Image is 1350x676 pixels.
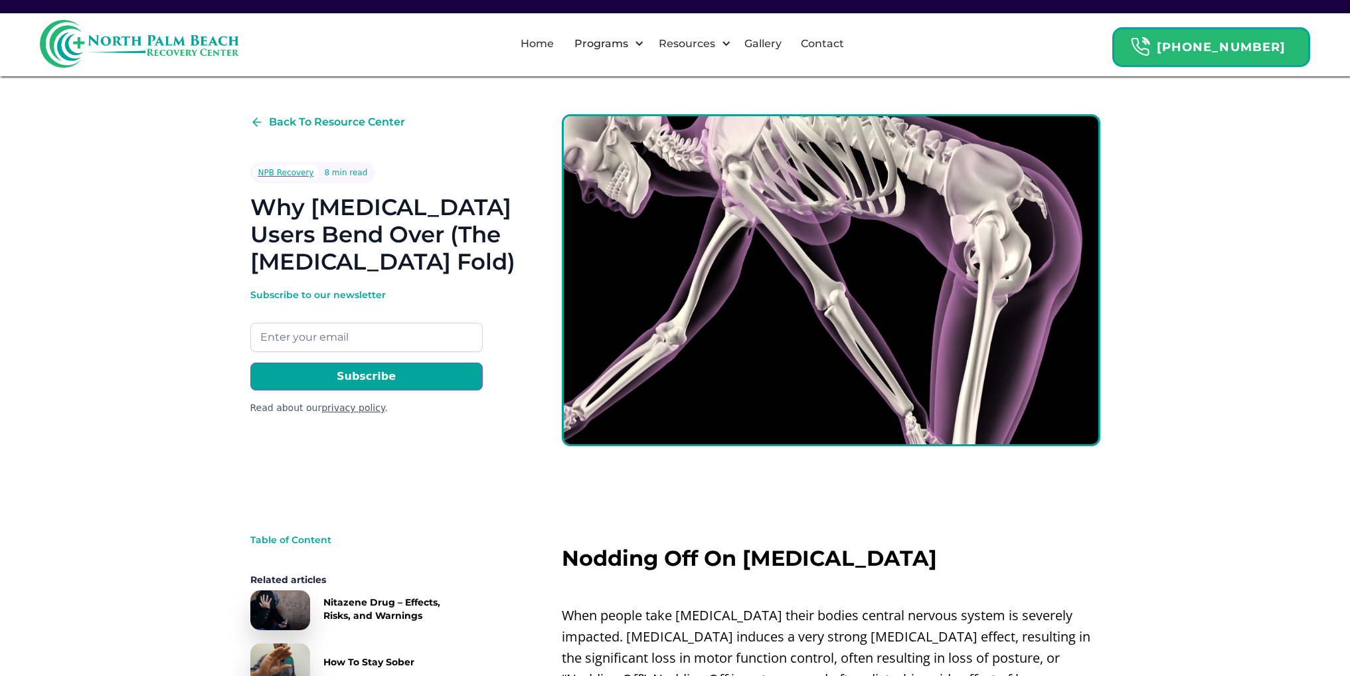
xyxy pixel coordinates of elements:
div: Back To Resource Center [269,114,405,130]
a: Nitazene Drug – Effects, Risks, and Warnings [250,590,463,630]
a: Header Calendar Icons[PHONE_NUMBER] [1112,21,1310,67]
div: NPB Recovery [258,166,314,179]
a: Home [513,23,562,65]
div: Nitazene Drug – Effects, Risks, and Warnings [323,596,463,622]
input: Enter your email [250,323,483,352]
h1: Why [MEDICAL_DATA] Users Bend Over (The [MEDICAL_DATA] Fold) [250,194,519,275]
img: Header Calendar Icons [1130,37,1150,57]
input: Subscribe [250,363,483,390]
a: NPB Recovery [253,165,319,181]
div: Table of Content [250,533,463,547]
a: Gallery [736,23,790,65]
a: Contact [793,23,852,65]
form: Email Form [250,288,483,415]
div: How To Stay Sober [323,655,414,669]
div: Related articles [250,573,463,586]
div: Resources [655,36,718,52]
h2: Nodding Off On [MEDICAL_DATA] [562,547,1100,570]
a: Back To Resource Center [250,114,405,130]
p: ‍ [562,577,1100,598]
div: Programs [563,23,647,65]
div: Resources [647,23,734,65]
div: 8 min read [324,166,367,179]
strong: [PHONE_NUMBER] [1157,40,1286,54]
a: privacy policy [321,402,384,413]
div: Programs [571,36,632,52]
div: Subscribe to our newsletter [250,288,483,301]
div: Read about our . [250,401,483,415]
